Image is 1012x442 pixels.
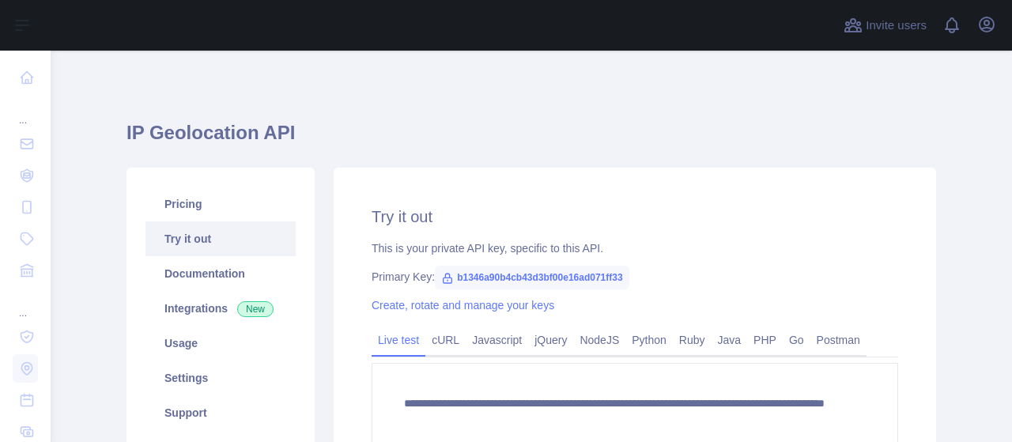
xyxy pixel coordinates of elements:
a: Go [783,327,810,353]
a: NodeJS [573,327,625,353]
h1: IP Geolocation API [126,120,936,158]
a: Support [145,395,296,430]
div: ... [13,95,38,127]
div: This is your private API key, specific to this API. [372,240,898,256]
a: Java [712,327,748,353]
a: Postman [810,327,867,353]
a: Live test [372,327,425,353]
span: Invite users [866,17,927,35]
a: Integrations New [145,291,296,326]
a: Create, rotate and manage your keys [372,299,554,312]
a: Pricing [145,187,296,221]
div: Primary Key: [372,269,898,285]
a: cURL [425,327,466,353]
span: New [237,301,274,317]
a: Javascript [466,327,528,353]
span: b1346a90b4cb43d3bf00e16ad071ff33 [435,266,629,289]
a: Usage [145,326,296,361]
a: Settings [145,361,296,395]
a: Try it out [145,221,296,256]
a: PHP [747,327,783,353]
a: Ruby [673,327,712,353]
a: Python [625,327,673,353]
div: ... [13,288,38,319]
h2: Try it out [372,206,898,228]
a: Documentation [145,256,296,291]
button: Invite users [840,13,930,38]
a: jQuery [528,327,573,353]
